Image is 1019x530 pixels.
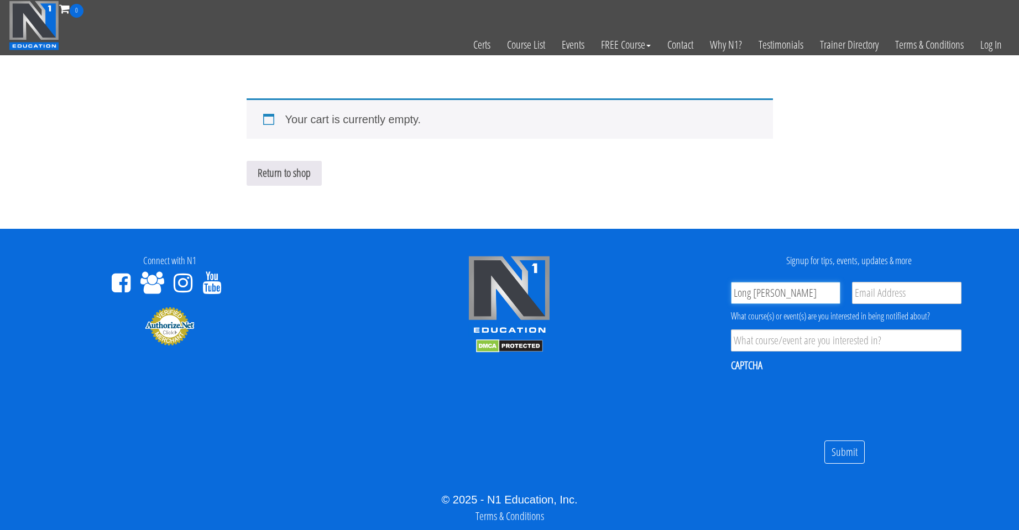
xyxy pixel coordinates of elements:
a: Why N1? [702,18,750,72]
a: Testimonials [750,18,812,72]
iframe: reCAPTCHA [731,380,899,423]
div: What course(s) or event(s) are you interested in being notified about? [731,309,961,323]
img: DMCA.com Protection Status [476,339,543,353]
a: Course List [499,18,553,72]
a: 0 [59,1,83,16]
a: Contact [659,18,702,72]
input: Submit [824,440,865,464]
input: Name [731,282,840,304]
h4: Connect with N1 [8,255,331,266]
h4: Signup for tips, events, updates & more [688,255,1011,266]
img: n1-education [9,1,59,50]
div: © 2025 - N1 Education, Inc. [8,491,1011,508]
label: CAPTCHA [731,358,762,372]
div: Your cart is currently empty. [247,98,773,139]
a: Certs [465,18,499,72]
a: Terms & Conditions [475,508,544,523]
a: Return to shop [247,161,322,186]
span: 0 [70,4,83,18]
a: FREE Course [593,18,659,72]
img: Authorize.Net Merchant - Click to Verify [145,306,195,346]
img: n1-edu-logo [468,255,551,337]
a: Trainer Directory [812,18,887,72]
input: Email Address [852,282,961,304]
a: Log In [972,18,1010,72]
a: Terms & Conditions [887,18,972,72]
a: Events [553,18,593,72]
input: What course/event are you interested in? [731,329,961,351]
